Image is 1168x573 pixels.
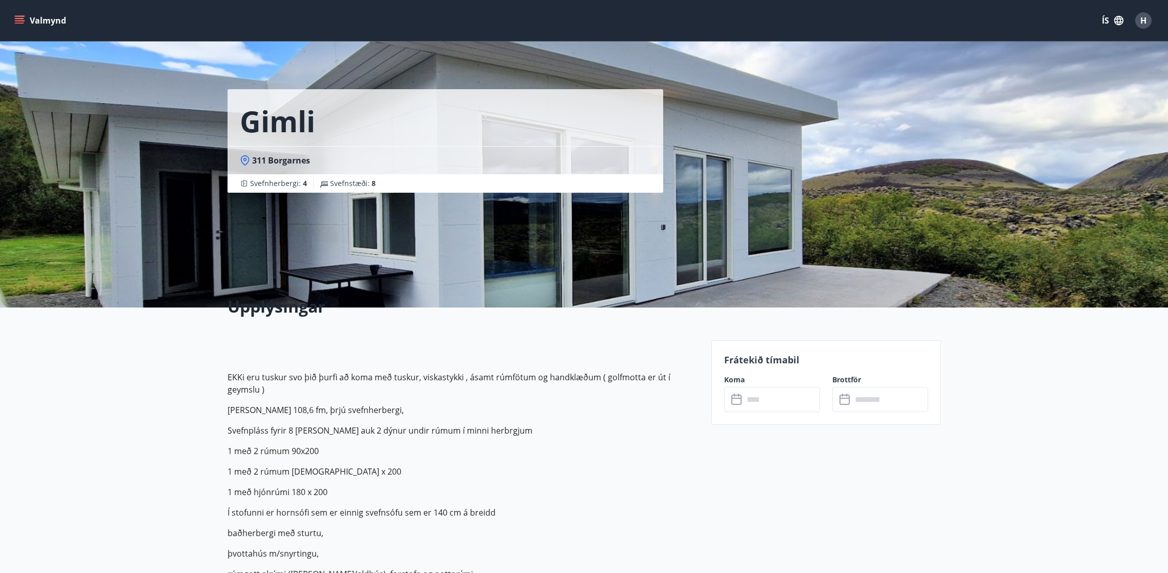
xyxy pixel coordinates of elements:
[228,465,699,478] p: 1 með 2 rúmum [DEMOGRAPHIC_DATA] x 200
[228,371,699,396] p: EKKi eru tuskur svo þið þurfi að koma með tuskur, viskastykki , ásamt rúmfötum og handklæðum ( go...
[228,404,699,416] p: [PERSON_NAME] 108,6 fm, þrjú svefnherbergi,
[1096,11,1129,30] button: ÍS
[724,375,820,385] label: Koma
[12,11,70,30] button: menu
[228,506,699,519] p: Í stofunni er hornsófi sem er einnig svefnsófu sem er 140 cm á breidd
[240,101,315,140] h1: Gimli
[252,155,310,166] span: 311 Borgarnes
[1140,15,1146,26] span: H
[1131,8,1156,33] button: H
[303,178,307,188] span: 4
[372,178,376,188] span: 8
[330,178,376,189] span: Svefnstæði :
[250,178,307,189] span: Svefnherbergi :
[228,295,699,318] h2: Upplýsingar
[724,353,928,366] p: Frátekið tímabil
[228,486,699,498] p: 1 með hjónrúmi 180 x 200
[228,445,699,457] p: 1 með 2 rúmum 90x200
[228,424,699,437] p: Svefnpláss fyrir 8 [PERSON_NAME] auk 2 dýnur undir rúmum í minni herbrgjum
[228,547,699,560] p: þvottahús m/snyrtingu,
[228,527,699,539] p: baðherbergi með sturtu,
[832,375,928,385] label: Brottför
